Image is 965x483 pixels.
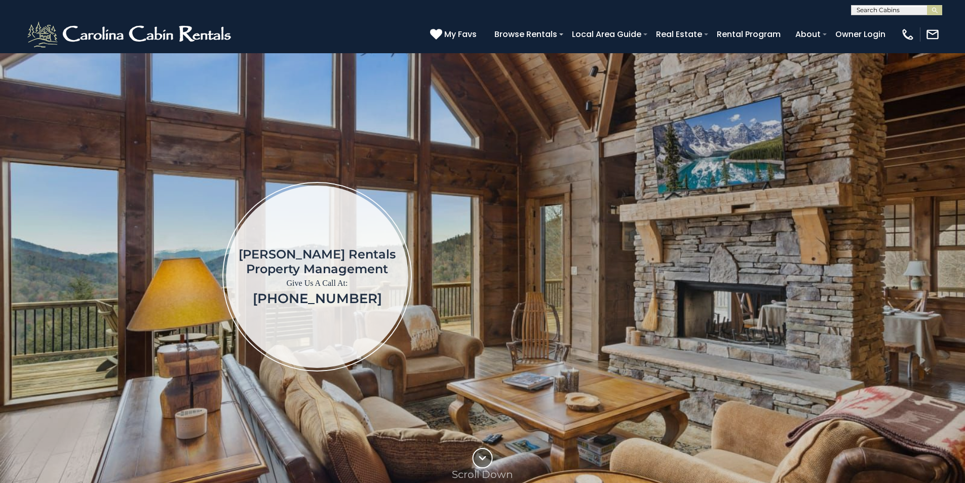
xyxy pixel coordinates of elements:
h1: [PERSON_NAME] Rentals Property Management [239,247,396,276]
a: About [790,25,826,43]
iframe: New Contact Form [575,83,906,470]
p: Scroll Down [452,468,513,480]
a: Local Area Guide [567,25,646,43]
a: Real Estate [651,25,707,43]
a: Rental Program [712,25,786,43]
img: mail-regular-white.png [925,27,940,42]
a: Browse Rentals [489,25,562,43]
a: Owner Login [830,25,891,43]
img: phone-regular-white.png [901,27,915,42]
span: My Favs [444,28,477,41]
a: [PHONE_NUMBER] [253,290,382,307]
img: White-1-2.png [25,19,236,50]
p: Give Us A Call At: [239,276,396,290]
a: My Favs [430,28,479,41]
